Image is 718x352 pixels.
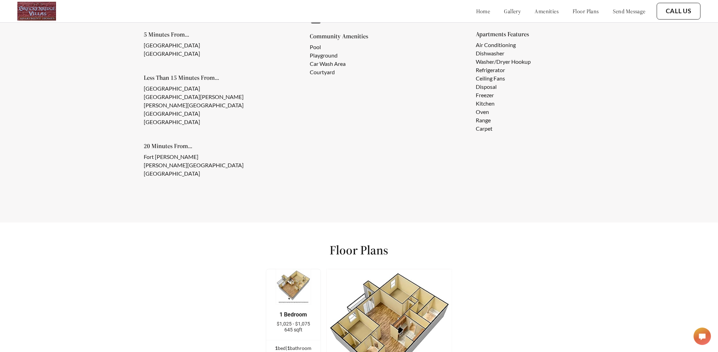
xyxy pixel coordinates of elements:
[476,74,531,83] li: Ceiling Fans
[144,161,244,169] li: [PERSON_NAME][GEOGRAPHIC_DATA]
[144,49,200,58] li: [GEOGRAPHIC_DATA]
[144,101,244,109] li: [PERSON_NAME][GEOGRAPHIC_DATA]
[504,8,521,15] a: gallery
[275,345,278,351] span: 1
[476,99,531,108] li: Kitchen
[144,41,200,49] li: [GEOGRAPHIC_DATA]
[476,91,531,99] li: Freezer
[476,8,490,15] a: home
[310,33,368,39] h5: Community Amenities
[476,108,531,116] li: Oven
[17,2,56,21] img: logo.png
[476,83,531,91] li: Disposal
[657,3,701,20] button: Call Us
[310,68,357,76] li: Courtyard
[476,58,531,66] li: Washer/Dryer Hookup
[144,93,244,101] li: [GEOGRAPHIC_DATA][PERSON_NAME]
[310,43,357,51] li: Pool
[310,60,357,68] li: Car Wash Area
[476,49,531,58] li: Dishwasher
[277,312,310,318] div: 1 Bedroom
[144,169,244,178] li: [GEOGRAPHIC_DATA]
[476,31,542,37] h5: Apartments Features
[277,321,310,327] span: $1,025 - $1,075
[144,118,244,126] li: [GEOGRAPHIC_DATA]
[330,242,388,258] h1: Floor Plans
[476,116,531,124] li: Range
[476,66,531,74] li: Refrigerator
[613,8,646,15] a: send message
[284,327,302,333] span: 645 sqft
[573,8,599,15] a: floor plans
[144,143,255,149] h5: 20 Minutes From...
[144,153,244,161] li: Fort [PERSON_NAME]
[287,345,290,351] span: 1
[535,8,559,15] a: amenities
[144,84,244,93] li: [GEOGRAPHIC_DATA]
[310,51,357,60] li: Playground
[276,269,311,305] img: example
[144,75,255,81] h5: Less Than 15 Minutes From...
[476,41,531,49] li: Air Conditioning
[144,109,244,118] li: [GEOGRAPHIC_DATA]
[666,7,692,15] a: Call Us
[476,124,531,133] li: Carpet
[144,31,211,38] h5: 5 Minutes From...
